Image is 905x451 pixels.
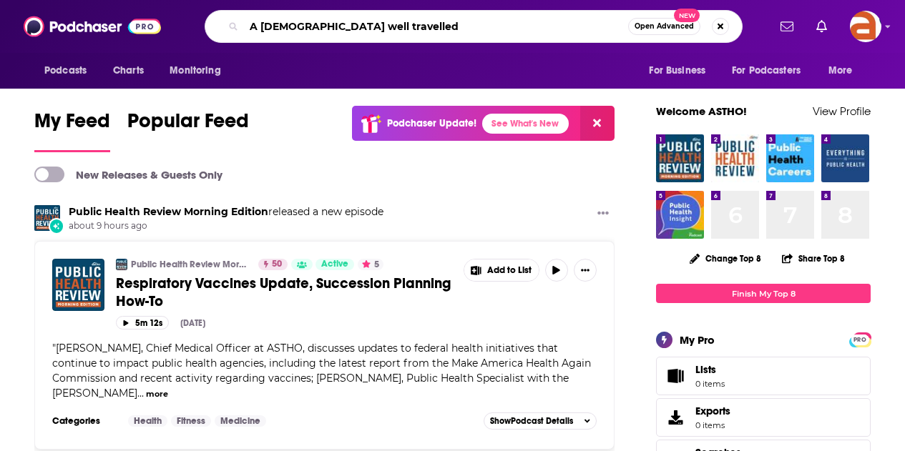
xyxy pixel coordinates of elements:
span: More [828,61,853,81]
button: 5m 12s [116,316,169,329]
img: User Profile [850,11,881,42]
a: New Releases & Guests Only [34,167,222,182]
span: [PERSON_NAME], Chief Medical Officer at ASTHO, discusses updates to federal health initiatives th... [52,342,591,400]
span: Exports [661,407,690,427]
a: Fitness [171,415,211,427]
a: Charts [104,57,152,84]
span: " [52,342,591,400]
span: Lists [661,366,690,386]
img: Public Health Review Morning Edition [34,205,60,231]
h3: Categories [52,415,117,427]
span: 0 items [695,420,730,430]
button: open menu [723,57,821,84]
button: open menu [160,57,239,84]
div: My Pro [680,333,715,347]
span: 0 items [695,379,725,389]
span: New [674,9,700,22]
a: Health [128,415,167,427]
button: ShowPodcast Details [484,412,597,430]
button: Share Top 8 [781,244,846,272]
span: Popular Feed [127,109,249,142]
button: open menu [818,57,871,84]
button: Show More Button [592,205,615,223]
span: For Podcasters [732,61,801,81]
span: For Business [649,61,705,81]
a: My Feed [34,109,110,152]
button: Change Top 8 [681,249,770,267]
a: Welcome ASTHO! [656,104,747,118]
img: Public Health Review Morning Edition [656,134,704,182]
button: Show More Button [574,259,597,282]
span: Logged in as ASTHOPR [850,11,881,42]
span: Podcasts [44,61,87,81]
a: Exports [656,398,871,437]
a: Finish My Top 8 [656,284,871,303]
img: Everything is Public Health [821,134,869,182]
button: open menu [34,57,105,84]
a: Public Health Review Morning Edition [69,205,268,218]
span: My Feed [34,109,110,142]
span: Show Podcast Details [490,416,573,426]
span: Lists [695,363,716,376]
span: ... [137,387,144,400]
img: Podchaser - Follow, Share and Rate Podcasts [24,13,161,40]
span: PRO [851,334,869,345]
a: Active [315,259,354,270]
img: Public Health Review [711,134,759,182]
span: about 9 hours ago [69,220,383,232]
a: Show notifications dropdown [775,14,799,39]
span: 50 [272,257,282,272]
a: Show notifications dropdown [811,14,833,39]
a: Respiratory Vaccines Update, Succession Planning How-To [116,274,454,310]
img: Public Health Careers [766,134,814,182]
span: Add to List [487,265,532,276]
h3: released a new episode [69,205,383,219]
span: Charts [113,61,144,81]
div: New Episode [49,218,64,234]
p: Podchaser Update! [387,117,476,129]
input: Search podcasts, credits, & more... [244,15,628,38]
span: Exports [695,405,730,417]
span: Monitoring [170,61,220,81]
span: Respiratory Vaccines Update, Succession Planning How-To [116,274,451,310]
a: PRO [851,334,869,345]
button: 5 [358,259,383,270]
a: View Profile [813,104,871,118]
a: See What's New [482,114,569,134]
a: Medicine [215,415,266,427]
button: Show profile menu [850,11,881,42]
a: Popular Feed [127,109,249,152]
div: [DATE] [180,318,205,328]
span: Lists [695,363,725,376]
img: Respiratory Vaccines Update, Succession Planning How-To [52,259,104,311]
span: Active [321,257,348,272]
div: Search podcasts, credits, & more... [205,10,743,43]
span: Open Advanced [635,23,694,30]
img: Public Health Review Morning Edition [116,259,127,270]
button: more [146,388,168,400]
a: Public Health Review Morning Edition [131,259,249,270]
button: Open AdvancedNew [628,18,700,35]
button: Show More Button [464,259,539,281]
img: Public Health Insight [656,191,704,239]
a: Lists [656,357,871,395]
a: 50 [258,259,288,270]
button: open menu [639,57,723,84]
